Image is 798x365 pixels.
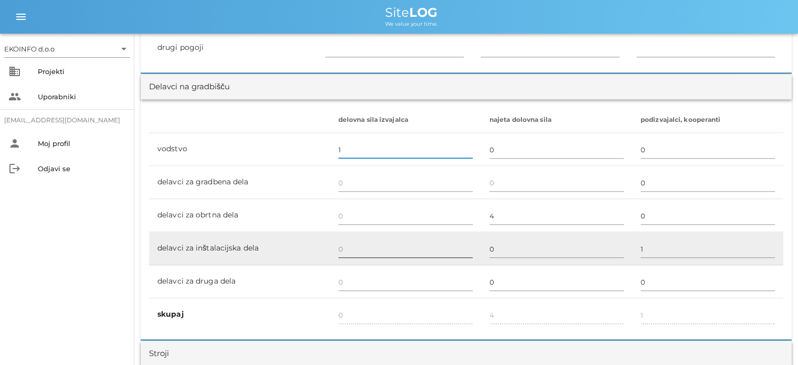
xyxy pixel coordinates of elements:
input: 0 [338,174,473,191]
input: 0 [641,241,775,257]
i: person [8,137,21,150]
div: Pripomoček za klepet [648,252,798,365]
td: delavci za druga dela [149,265,330,298]
i: arrow_drop_down [118,43,130,55]
div: EKOINFO d.o.o [4,40,130,57]
input: 0 [338,241,473,257]
div: Stroji [149,348,169,360]
iframe: Chat Widget [648,252,798,365]
td: delavci za obrtna dela [149,199,330,232]
input: 0 [641,207,775,224]
input: 0 [338,274,473,290]
input: 0 [338,141,473,158]
b: LOG [409,5,438,20]
input: 0 [641,141,775,158]
b: skupaj [157,309,184,319]
span: Site [385,5,438,20]
i: business [8,65,21,78]
td: drugi pogoji [149,32,317,64]
input: 0 [641,174,775,191]
td: delavci za inštalacijska dela [149,232,330,265]
th: podizvajalci, kooperanti [632,108,783,133]
div: Projekti [38,67,126,76]
span: We value your time. [385,20,438,27]
th: delovna sila izvajalca [330,108,481,133]
input: 0 [490,241,624,257]
input: 0 [490,274,624,290]
th: najeta dolovna sila [481,108,632,133]
div: Moj profil [38,139,126,148]
div: EKOINFO d.o.o [4,44,55,54]
i: menu [15,11,27,23]
td: vodstvo [149,133,330,166]
i: logout [8,162,21,175]
td: delavci za gradbena dela [149,166,330,199]
div: Delavci na gradbišču [149,81,230,93]
input: 0 [490,174,624,191]
div: Odjavi se [38,164,126,173]
div: Uporabniki [38,92,126,101]
input: 0 [641,274,775,290]
i: people [8,90,21,103]
input: 0 [490,141,624,158]
input: 0 [490,207,624,224]
input: 0 [338,207,473,224]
